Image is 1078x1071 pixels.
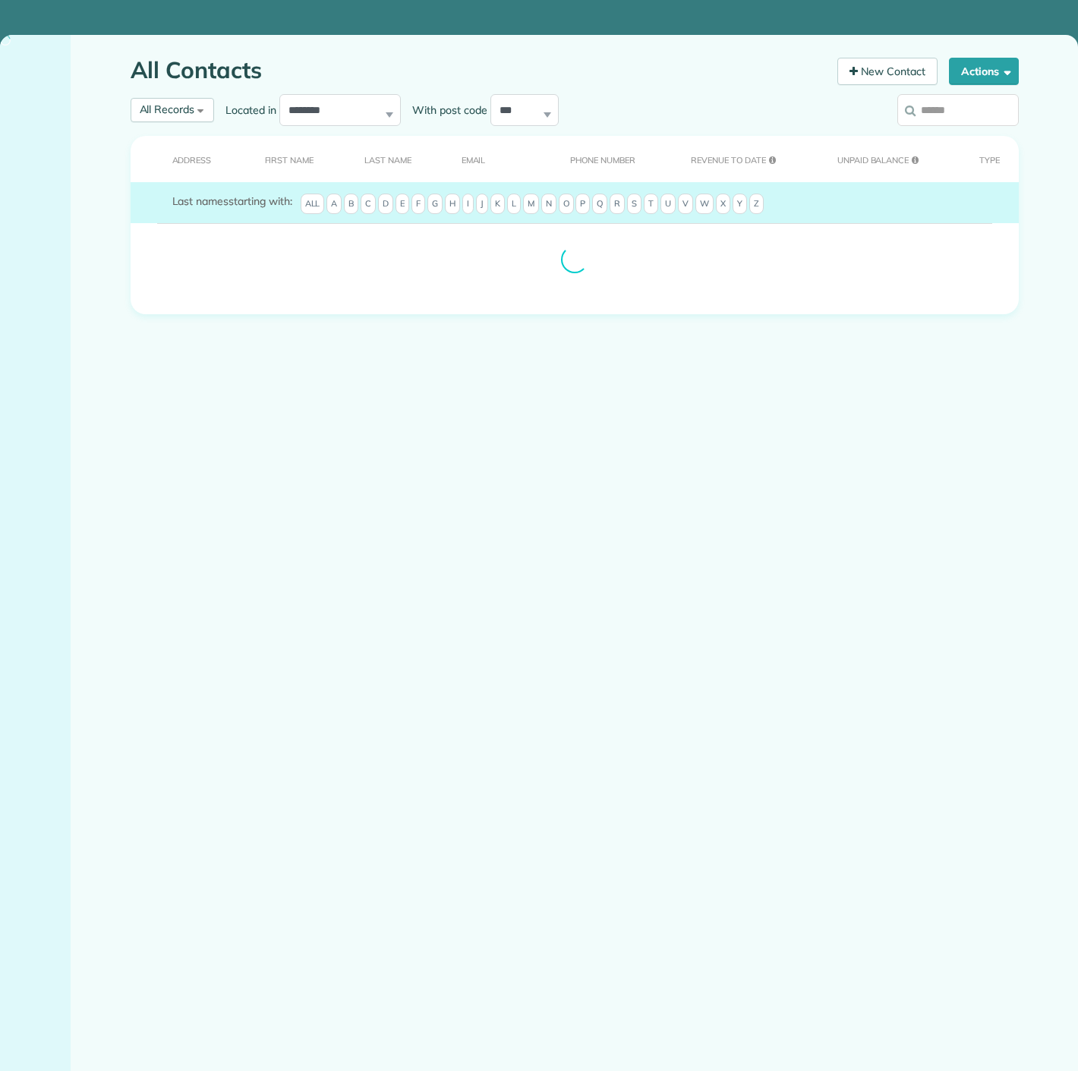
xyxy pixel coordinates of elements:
span: D [378,194,393,215]
th: First Name [241,136,341,182]
span: M [523,194,539,215]
th: Type [956,136,1018,182]
span: P [575,194,590,215]
label: Located in [214,102,279,118]
span: K [490,194,505,215]
span: C [361,194,376,215]
span: Y [733,194,747,215]
button: Actions [949,58,1019,85]
span: N [541,194,556,215]
span: R [610,194,625,215]
span: A [326,194,342,215]
span: T [644,194,658,215]
span: W [695,194,714,215]
span: G [427,194,443,215]
label: starting with: [172,194,292,209]
span: L [507,194,521,215]
th: Email [438,136,547,182]
span: All Records [140,102,195,116]
span: F [411,194,425,215]
th: Address [131,136,241,182]
span: J [476,194,488,215]
span: I [462,194,474,215]
span: U [660,194,676,215]
th: Last Name [341,136,438,182]
span: Z [749,194,764,215]
span: E [396,194,409,215]
a: New Contact [837,58,938,85]
span: H [445,194,460,215]
label: With post code [401,102,490,118]
span: Last names [172,194,229,208]
span: X [716,194,730,215]
span: V [678,194,693,215]
th: Revenue to Date [667,136,814,182]
th: Phone number [547,136,667,182]
span: O [559,194,574,215]
span: S [627,194,641,215]
th: Unpaid Balance [814,136,956,182]
h1: All Contacts [131,58,827,83]
span: B [344,194,358,215]
span: Q [592,194,607,215]
span: All [301,194,325,215]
